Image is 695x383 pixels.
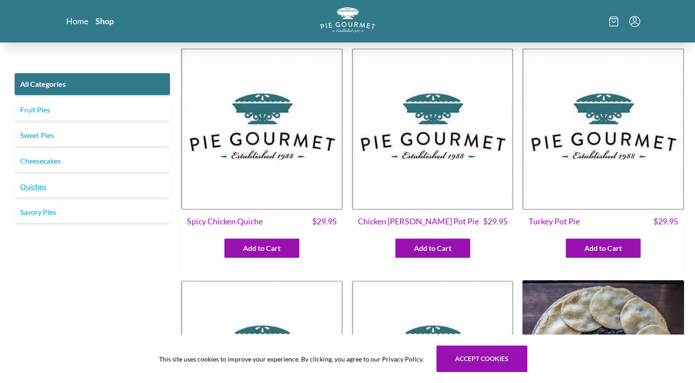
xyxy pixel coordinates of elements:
a: Cheesecakes [15,150,170,172]
span: Turkey Pot Pie [528,215,579,228]
a: Quiches [15,176,170,197]
span: Add to Cart [584,243,622,254]
span: Chicken [PERSON_NAME] Pot Pie [358,215,479,228]
a: Shop [95,16,114,27]
span: $ 29.95 [483,215,507,228]
button: Accept cookies [436,346,527,372]
button: Menu [629,16,640,27]
a: Home [66,16,88,27]
button: Add to Cart [395,239,470,258]
button: Add to Cart [224,239,299,258]
span: Add to Cart [414,243,451,254]
span: This site uses cookies to improve your experience. By clicking, you agree to our Privacy Policy. [159,354,424,364]
button: Add to Cart [566,239,641,258]
a: All Categories [15,73,170,95]
span: $ 29.95 [653,215,678,228]
a: Fruit Pies [15,99,170,121]
img: Chicken Curry Pot Pie [352,48,514,210]
span: Add to Cart [243,243,281,254]
span: Spicy Chicken Quiche [187,215,263,228]
span: $ 29.95 [312,215,337,228]
a: Sweet Pies [15,124,170,146]
img: Turkey Pot Pie [522,48,684,210]
a: Logo [320,7,375,35]
a: Savory Pies [15,201,170,223]
img: logo [320,7,375,32]
img: Spicy Chicken Quiche [181,48,343,210]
